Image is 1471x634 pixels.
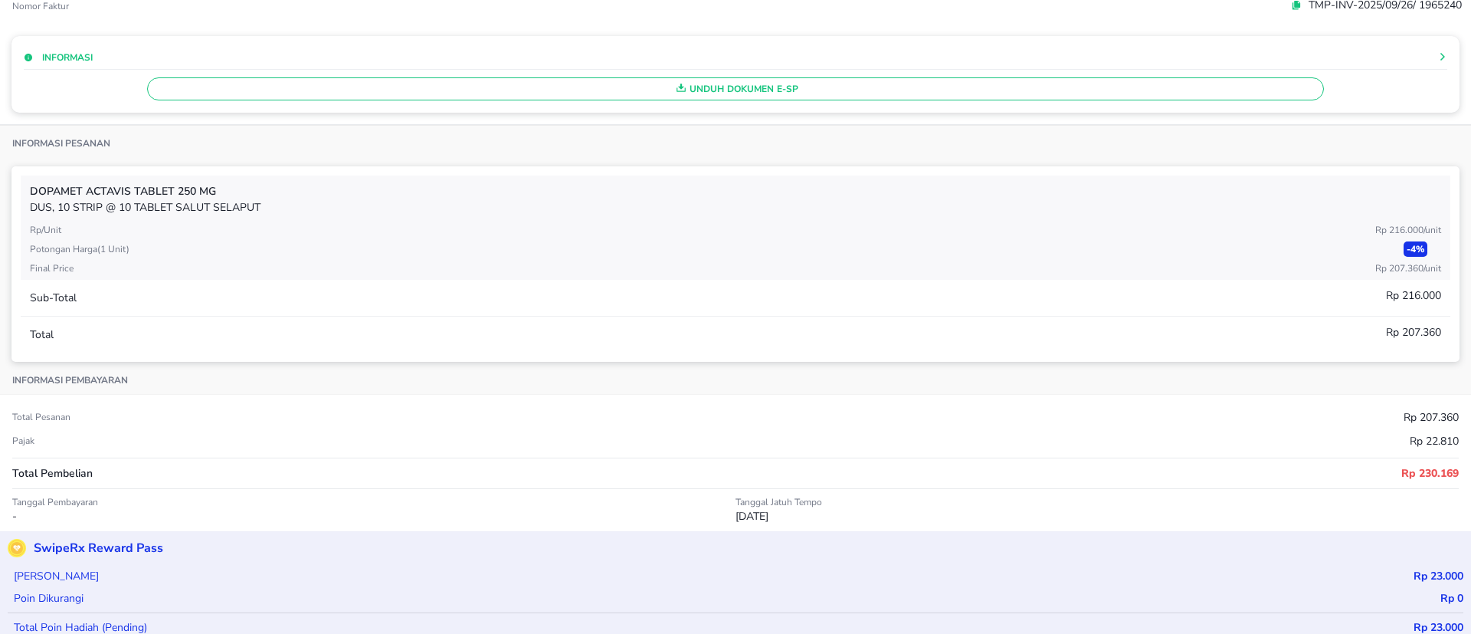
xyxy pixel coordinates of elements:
[1423,224,1441,236] span: / Unit
[30,242,129,256] p: Potongan harga ( 1 Unit )
[154,79,1317,99] span: Unduh Dokumen e-SP
[1423,262,1441,274] span: / Unit
[30,261,74,275] p: Final Price
[8,568,99,584] p: [PERSON_NAME]
[1375,261,1441,275] p: Rp 207.360
[30,327,54,343] p: Total
[1410,433,1459,449] p: Rp 22.810
[12,435,34,447] p: Pajak
[147,77,1324,100] button: Unduh Dokumen e-SP
[735,508,1459,524] p: [DATE]
[1414,568,1463,584] p: Rp 23.000
[12,374,128,386] p: Informasi pembayaran
[12,411,70,423] p: Total pesanan
[12,508,735,524] p: -
[1440,590,1463,606] p: Rp 0
[12,465,93,481] p: Total Pembelian
[12,496,735,508] p: Tanggal Pembayaran
[8,590,84,606] p: Poin Dikurangi
[30,183,1441,199] p: DOPAMET Actavis TABLET 250 MG
[735,496,1459,508] p: Tanggal Jatuh Tempo
[1375,223,1441,237] p: Rp 216.000
[1401,465,1459,481] p: Rp 230.169
[30,290,77,306] p: Sub-Total
[1386,287,1441,304] p: Rp 216.000
[1404,241,1427,257] p: - 4 %
[42,51,93,64] p: Informasi
[12,137,110,149] p: Informasi Pesanan
[30,199,1441,215] p: DUS, 10 STRIP @ 10 TABLET SALUT SELAPUT
[24,51,93,64] button: Informasi
[26,539,163,557] p: SwipeRx Reward Pass
[1386,324,1441,340] p: Rp 207.360
[30,223,61,237] p: Rp/Unit
[1404,409,1459,425] p: Rp 207.360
